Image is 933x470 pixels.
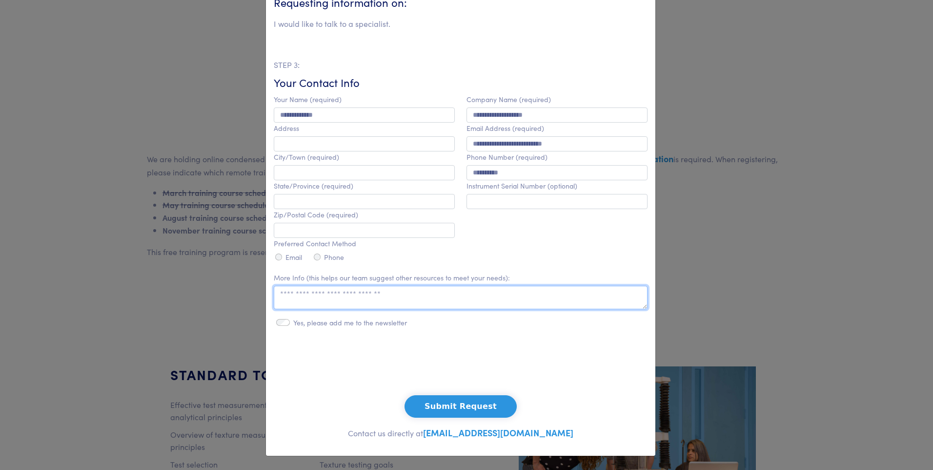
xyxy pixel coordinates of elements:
[285,253,302,261] label: Email
[466,95,551,104] label: Company Name (required)
[324,253,344,261] label: Phone
[274,239,356,248] label: Preferred Contact Method
[274,124,299,132] label: Address
[405,395,517,418] button: Submit Request
[274,59,648,71] p: STEP 3:
[466,124,544,132] label: Email Address (required)
[274,274,510,282] label: More Info (this helps our team suggest other resources to meet your needs):
[466,182,577,190] label: Instrument Serial Number (optional)
[274,95,342,104] label: Your Name (required)
[274,18,390,30] li: I would like to talk to a specialist.
[293,319,407,327] label: Yes, please add me to the newsletter
[386,347,535,385] iframe: reCAPTCHA
[466,153,548,161] label: Phone Number (required)
[274,182,353,190] label: State/Province (required)
[274,75,648,90] h6: Your Contact Info
[274,211,358,219] label: Zip/Postal Code (required)
[274,153,339,161] label: City/Town (required)
[274,426,648,440] p: Contact us directly at
[423,427,573,439] a: [EMAIL_ADDRESS][DOMAIN_NAME]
